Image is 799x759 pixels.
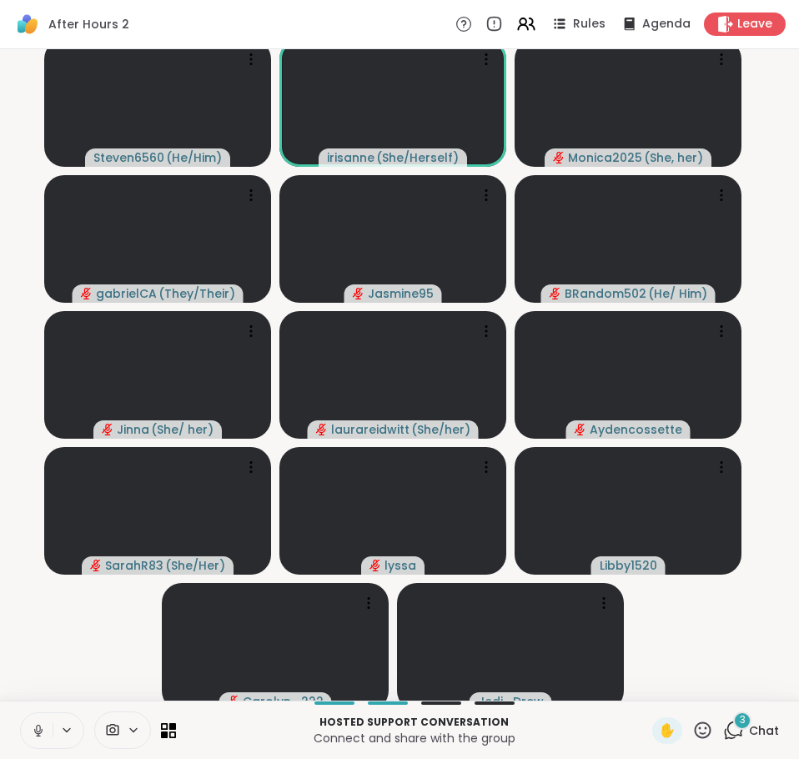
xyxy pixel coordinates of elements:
[186,730,642,746] p: Connect and share with the group
[165,557,225,574] span: ( She/Her )
[96,285,157,302] span: gabrielCA
[737,16,772,33] span: Leave
[376,149,459,166] span: ( She/Herself )
[158,285,235,302] span: ( They/Their )
[590,421,682,438] span: Aydencossette
[550,288,561,299] span: audio-muted
[478,693,544,710] span: Jedi_Drew
[90,560,102,571] span: audio-muted
[48,16,129,33] span: After Hours 2
[553,152,565,163] span: audio-muted
[384,557,416,574] span: lyssa
[568,149,642,166] span: Monica2025
[243,693,324,710] span: Carolyn_222
[316,424,328,435] span: audio-muted
[151,421,214,438] span: ( She/ her )
[93,149,164,166] span: Steven6560
[642,16,691,33] span: Agenda
[600,557,657,574] span: Libby1520
[740,713,746,727] span: 3
[648,285,707,302] span: ( He/ Him )
[368,285,434,302] span: Jasmine95
[166,149,222,166] span: ( He/Him )
[573,16,606,33] span: Rules
[13,10,42,38] img: ShareWell Logomark
[327,149,374,166] span: irisanne
[105,557,163,574] span: SarahR83
[331,421,410,438] span: laurareidwitt
[117,421,149,438] span: Jinna
[353,288,364,299] span: audio-muted
[102,424,113,435] span: audio-muted
[749,722,779,739] span: Chat
[411,421,470,438] span: ( She/her )
[228,696,239,707] span: audio-muted
[644,149,703,166] span: ( She, her )
[565,285,646,302] span: BRandom502
[659,721,676,741] span: ✋
[575,424,586,435] span: audio-muted
[369,560,381,571] span: audio-muted
[81,288,93,299] span: audio-muted
[186,715,642,730] p: Hosted support conversation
